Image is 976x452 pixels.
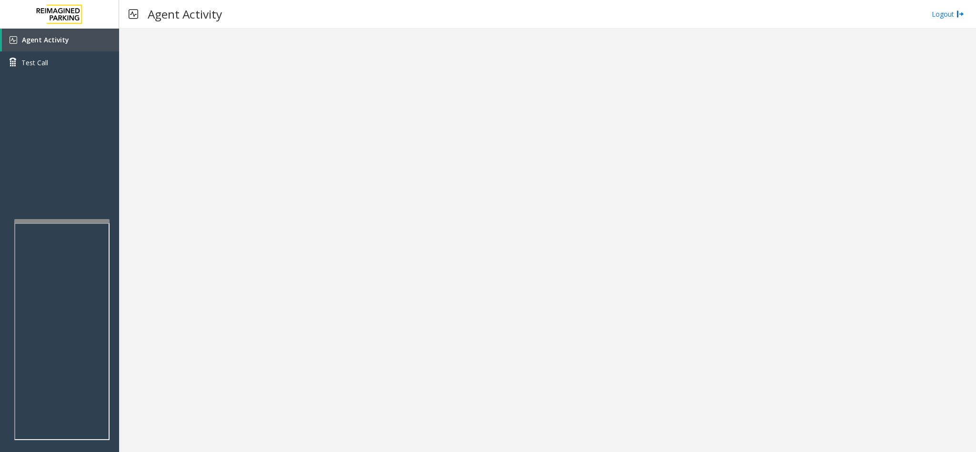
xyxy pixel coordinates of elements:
img: 'icon' [10,36,17,44]
span: Agent Activity [22,35,69,44]
a: Logout [932,9,964,19]
span: Test Call [21,58,48,68]
img: logout [956,9,964,19]
a: Agent Activity [2,29,119,51]
h3: Agent Activity [143,2,227,26]
img: pageIcon [129,2,138,26]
